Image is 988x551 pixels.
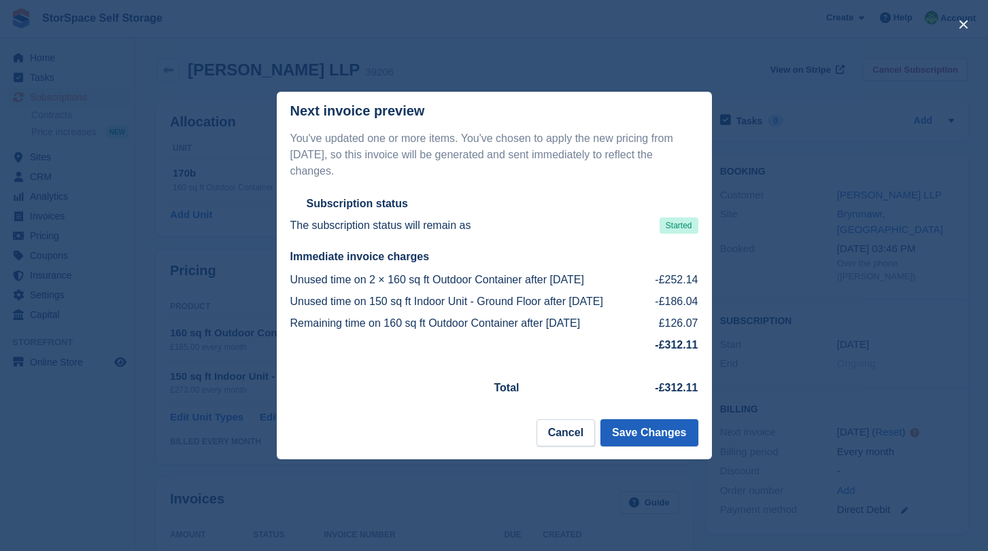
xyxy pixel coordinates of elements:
[494,382,519,393] strong: Total
[660,217,698,234] span: Started
[649,313,698,334] td: £126.07
[655,339,698,351] strong: -£312.11
[290,103,425,119] p: Next invoice preview
[290,269,649,291] td: Unused time on 2 × 160 sq ft Outdoor Container after [DATE]
[290,313,649,334] td: Remaining time on 160 sq ft Outdoor Container after [DATE]
[290,130,698,179] p: You've updated one or more items. You've chosen to apply the new pricing from [DATE], so this inv...
[307,197,408,211] h2: Subscription status
[953,14,974,35] button: close
[649,291,698,313] td: -£186.04
[290,291,649,313] td: Unused time on 150 sq ft Indoor Unit - Ground Floor after [DATE]
[290,250,698,264] h2: Immediate invoice charges
[649,269,698,291] td: -£252.14
[655,382,698,393] strong: -£312.11
[536,419,595,446] button: Cancel
[290,217,471,234] p: The subscription status will remain as
[600,419,698,446] button: Save Changes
